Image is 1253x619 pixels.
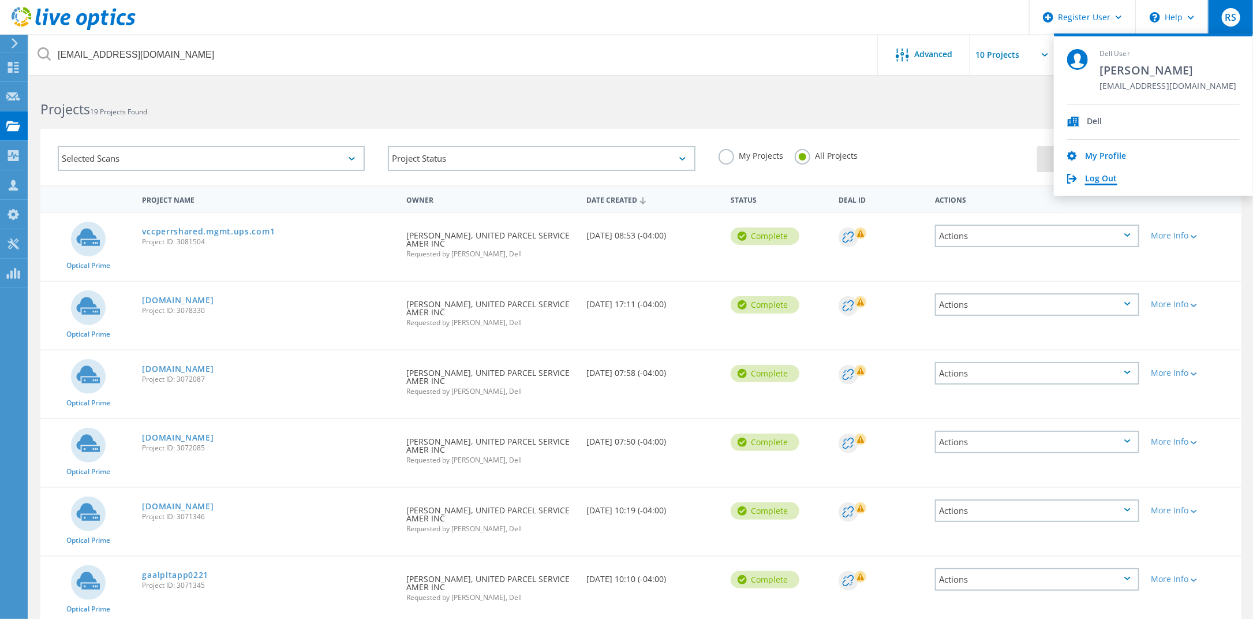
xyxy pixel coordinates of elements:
div: Complete [731,434,799,451]
span: Requested by [PERSON_NAME], Dell [406,319,575,326]
div: Actions [935,225,1140,247]
div: [PERSON_NAME], UNITED PARCEL SERVICE AMER INC [401,419,581,475]
a: [DOMAIN_NAME] [142,365,214,373]
div: Status [725,188,833,210]
a: gaalpltapp0221 [142,571,208,579]
span: 19 Projects Found [90,107,147,117]
a: vccperrshared.mgmt.ups.com1 [142,228,275,236]
div: [PERSON_NAME], UNITED PARCEL SERVICE AMER INC [401,488,581,544]
span: Project ID: 3072085 [142,445,395,452]
b: Projects [40,100,90,118]
span: Optical Prime [66,400,110,407]
div: [DATE] 17:11 (-04:00) [581,282,725,320]
span: Advanced [915,50,953,58]
div: Actions [935,499,1140,522]
span: RS [1225,13,1236,22]
a: [DOMAIN_NAME] [142,434,214,442]
a: Log Out [1085,174,1117,185]
div: [DATE] 07:58 (-04:00) [581,350,725,389]
span: [PERSON_NAME] [1099,62,1237,78]
span: Project ID: 3072087 [142,376,395,383]
a: [DOMAIN_NAME] [142,296,214,304]
span: Project ID: 3071345 [142,582,395,589]
div: Selected Scans [58,146,365,171]
span: Project ID: 3071346 [142,513,395,520]
div: More Info [1151,438,1235,446]
div: More Info [1151,369,1235,377]
span: Requested by [PERSON_NAME], Dell [406,251,575,258]
div: [PERSON_NAME], UNITED PARCEL SERVICE AMER INC [401,213,581,269]
a: My Profile [1085,151,1126,162]
div: [DATE] 10:19 (-04:00) [581,488,725,526]
span: Project ID: 3081504 [142,238,395,245]
span: Dell [1087,117,1102,128]
div: More Info [1151,232,1235,240]
div: More Info [1151,506,1235,514]
span: Optical Prime [66,262,110,269]
a: Live Optics Dashboard [12,24,136,32]
span: Optical Prime [66,331,110,338]
div: [PERSON_NAME], UNITED PARCEL SERVICE AMER INC [401,350,581,407]
div: Complete [731,296,799,314]
input: Search projects by name, owner, ID, company, etc [29,35,878,75]
div: Actions [935,431,1140,453]
div: Project Name [136,188,401,210]
div: Date Created [581,188,725,210]
div: [PERSON_NAME], UNITED PARCEL SERVICE AMER INC [401,557,581,613]
label: All Projects [795,149,858,160]
span: Dell User [1099,49,1237,59]
div: [PERSON_NAME], UNITED PARCEL SERVICE AMER INC [401,282,581,338]
div: Actions [935,568,1140,591]
span: Requested by [PERSON_NAME], Dell [406,525,575,532]
span: Requested by [PERSON_NAME], Dell [406,388,575,395]
div: Complete [731,571,799,588]
span: Requested by [PERSON_NAME], Dell [406,594,575,601]
svg: \n [1150,12,1160,23]
span: Requested by [PERSON_NAME], Dell [406,457,575,464]
div: Actions [935,362,1140,385]
div: [DATE] 08:53 (-04:00) [581,213,725,251]
div: Complete [731,365,799,382]
div: More Info [1151,300,1235,308]
label: My Projects [719,149,783,160]
button: Search [1037,146,1124,172]
div: Actions [929,188,1146,210]
div: Complete [731,502,799,520]
span: Optical Prime [66,537,110,544]
div: Owner [401,188,581,210]
span: Optical Prime [66,606,110,613]
div: [DATE] 07:50 (-04:00) [581,419,725,457]
div: More Info [1151,575,1235,583]
span: Optical Prime [66,468,110,475]
div: Project Status [388,146,695,171]
div: [DATE] 10:10 (-04:00) [581,557,725,595]
div: Actions [935,293,1140,316]
div: Complete [731,228,799,245]
span: [EMAIL_ADDRESS][DOMAIN_NAME] [1099,81,1237,92]
div: Deal Id [833,188,929,210]
a: [DOMAIN_NAME] [142,502,214,510]
span: Project ID: 3078330 [142,307,395,314]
